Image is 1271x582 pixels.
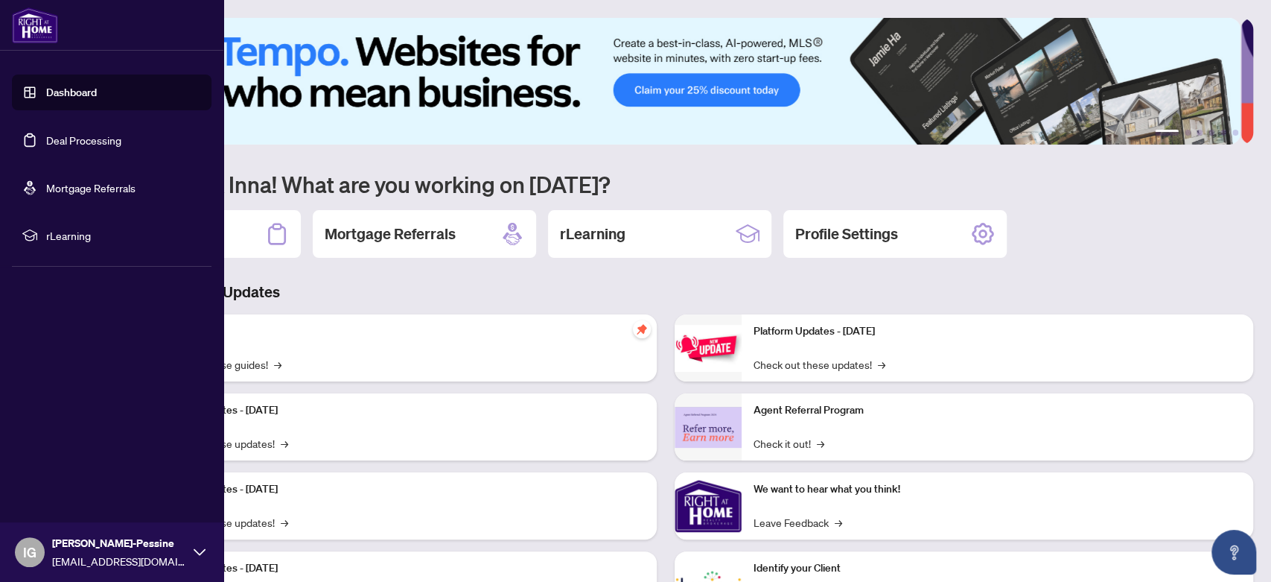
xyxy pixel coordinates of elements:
[754,435,824,452] a: Check it out!→
[46,181,136,194] a: Mortgage Referrals
[325,224,456,244] h2: Mortgage Referrals
[754,323,1242,340] p: Platform Updates - [DATE]
[281,514,288,531] span: →
[754,402,1242,419] p: Agent Referral Program
[817,435,824,452] span: →
[77,18,1240,145] img: Slide 0
[754,356,885,373] a: Check out these updates!→
[156,402,645,419] p: Platform Updates - [DATE]
[675,325,742,372] img: Platform Updates - June 23, 2025
[46,227,201,244] span: rLearning
[878,356,885,373] span: →
[795,224,898,244] h2: Profile Settings
[1208,130,1214,136] button: 4
[1185,130,1191,136] button: 2
[560,224,625,244] h2: rLearning
[77,170,1253,198] h1: Welcome back Inna! What are you working on [DATE]?
[52,535,186,551] span: [PERSON_NAME]-Pessine
[1197,130,1202,136] button: 3
[46,86,97,99] a: Dashboard
[12,7,58,43] img: logo
[1211,530,1256,575] button: Open asap
[274,356,281,373] span: →
[1220,130,1226,136] button: 5
[754,481,1242,498] p: We want to hear what you think!
[23,542,36,563] span: IG
[1232,130,1238,136] button: 6
[754,514,842,531] a: Leave Feedback→
[281,435,288,452] span: →
[52,553,186,569] span: [EMAIL_ADDRESS][DOMAIN_NAME]
[77,282,1253,303] h3: Brokerage & Industry Updates
[156,481,645,498] p: Platform Updates - [DATE]
[46,133,121,147] a: Deal Processing
[1155,130,1179,136] button: 1
[675,472,742,540] img: We want to hear what you think!
[754,560,1242,577] p: Identify your Client
[156,560,645,577] p: Platform Updates - [DATE]
[633,320,651,338] span: pushpin
[675,407,742,448] img: Agent Referral Program
[835,514,842,531] span: →
[156,323,645,340] p: Self-Help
